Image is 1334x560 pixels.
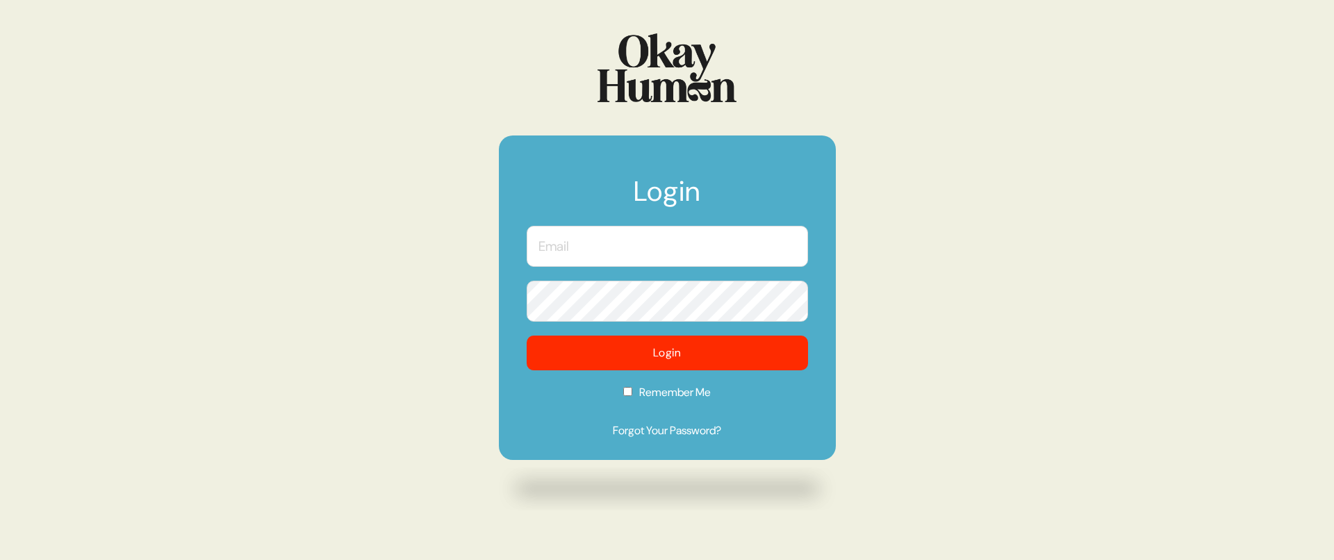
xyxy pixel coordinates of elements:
input: Email [527,226,808,267]
a: Forgot Your Password? [527,422,808,439]
button: Login [527,336,808,370]
img: Drop shadow [499,467,836,511]
h1: Login [527,177,808,219]
input: Remember Me [623,387,632,396]
label: Remember Me [527,384,808,410]
img: Logo [598,33,736,102]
